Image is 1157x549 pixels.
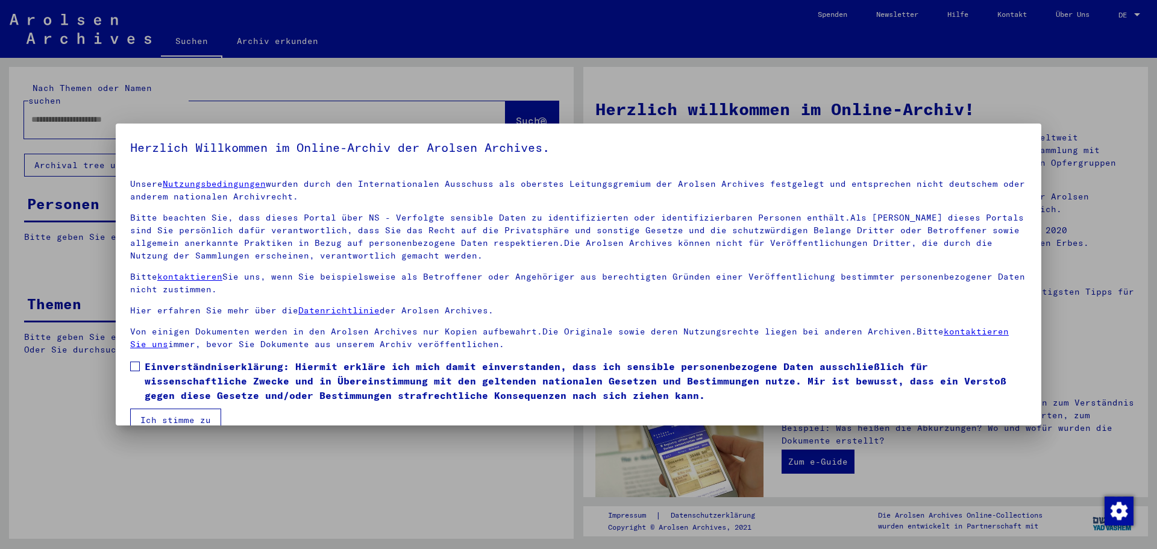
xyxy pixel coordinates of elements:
[130,212,1027,262] p: Bitte beachten Sie, dass dieses Portal über NS - Verfolgte sensible Daten zu identifizierten oder...
[298,305,380,316] a: Datenrichtlinie
[130,326,1009,350] a: kontaktieren Sie uns
[145,359,1027,403] span: Einverständniserklärung: Hiermit erkläre ich mich damit einverstanden, dass ich sensible personen...
[157,271,222,282] a: kontaktieren
[130,271,1027,296] p: Bitte Sie uns, wenn Sie beispielsweise als Betroffener oder Angehöriger aus berechtigten Gründen ...
[130,138,1027,157] h5: Herzlich Willkommen im Online-Archiv der Arolsen Archives.
[163,178,266,189] a: Nutzungsbedingungen
[130,325,1027,351] p: Von einigen Dokumenten werden in den Arolsen Archives nur Kopien aufbewahrt.Die Originale sowie d...
[130,409,221,431] button: Ich stimme zu
[130,304,1027,317] p: Hier erfahren Sie mehr über die der Arolsen Archives.
[1105,497,1133,525] img: Zustimmung ändern
[130,178,1027,203] p: Unsere wurden durch den Internationalen Ausschuss als oberstes Leitungsgremium der Arolsen Archiv...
